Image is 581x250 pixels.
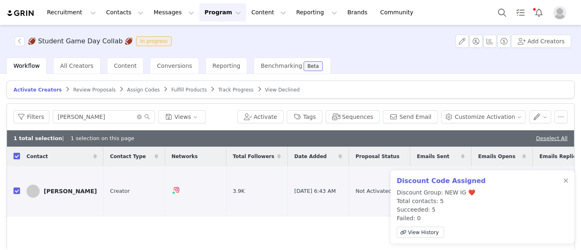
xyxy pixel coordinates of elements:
[73,87,116,93] span: Review Proposals
[355,187,391,195] span: Not Activated
[375,3,422,22] a: Community
[383,110,438,123] button: Send Email
[110,187,130,195] span: Creator
[44,188,97,194] div: [PERSON_NAME]
[13,62,40,69] span: Workflow
[114,62,137,69] span: Content
[261,62,302,69] span: Benchmarking
[218,87,253,93] span: Track Progress
[27,153,48,160] span: Contact
[233,153,275,160] span: Total Followers
[171,87,207,93] span: Fulfill Products
[478,153,515,160] span: Emails Opens
[536,135,568,141] a: Deselect All
[397,176,485,186] h2: Discount Code Assigned
[287,110,322,123] button: Tags
[548,6,574,19] button: Profile
[326,110,380,123] button: Sequences
[233,187,245,195] span: 3.9K
[13,135,62,141] b: 1 total selection
[246,3,291,22] button: Content
[53,110,155,123] input: Search...
[539,153,579,160] span: Emails Replies
[294,187,336,195] span: [DATE] 6:43 AM
[157,62,192,69] span: Conversions
[408,229,439,236] span: View History
[60,62,93,69] span: All Creators
[15,36,175,46] span: [object Object]
[42,3,101,22] button: Recruitment
[101,3,148,22] button: Contacts
[27,185,97,198] a: [PERSON_NAME]
[13,134,134,143] div: | 1 selection on this page
[342,3,375,22] a: Brands
[294,153,326,160] span: Date Added
[199,3,246,22] button: Program
[158,110,206,123] button: Views
[553,6,566,19] img: placeholder-profile.jpg
[173,187,180,193] img: instagram.svg
[28,36,133,46] h3: 🏈 Student Game Day Collab 🏈
[212,62,240,69] span: Reporting
[512,3,530,22] a: Tasks
[137,114,142,119] i: icon: close-circle
[441,110,526,123] button: Customize Activation
[265,87,300,93] span: View Declined
[127,87,160,93] span: Assign Codes
[149,3,199,22] button: Messages
[417,153,449,160] span: Emails Sent
[291,3,342,22] button: Reporting
[397,227,444,238] a: View History
[13,87,62,93] span: Activate Creators
[355,153,399,160] span: Proposal Status
[397,188,485,241] p: Discount Group: NEW IG ❤️ Total contacts: 5 Succeeded: 5 Failed: 0
[493,3,511,22] button: Search
[308,64,319,69] div: Beta
[7,9,35,17] img: grin logo
[237,110,284,123] button: Activate
[13,110,49,123] button: Filters
[144,114,150,120] i: icon: search
[110,153,146,160] span: Contact Type
[530,3,548,22] button: Notifications
[172,153,198,160] span: Networks
[136,36,172,46] span: In progress
[511,35,571,48] button: Add Creators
